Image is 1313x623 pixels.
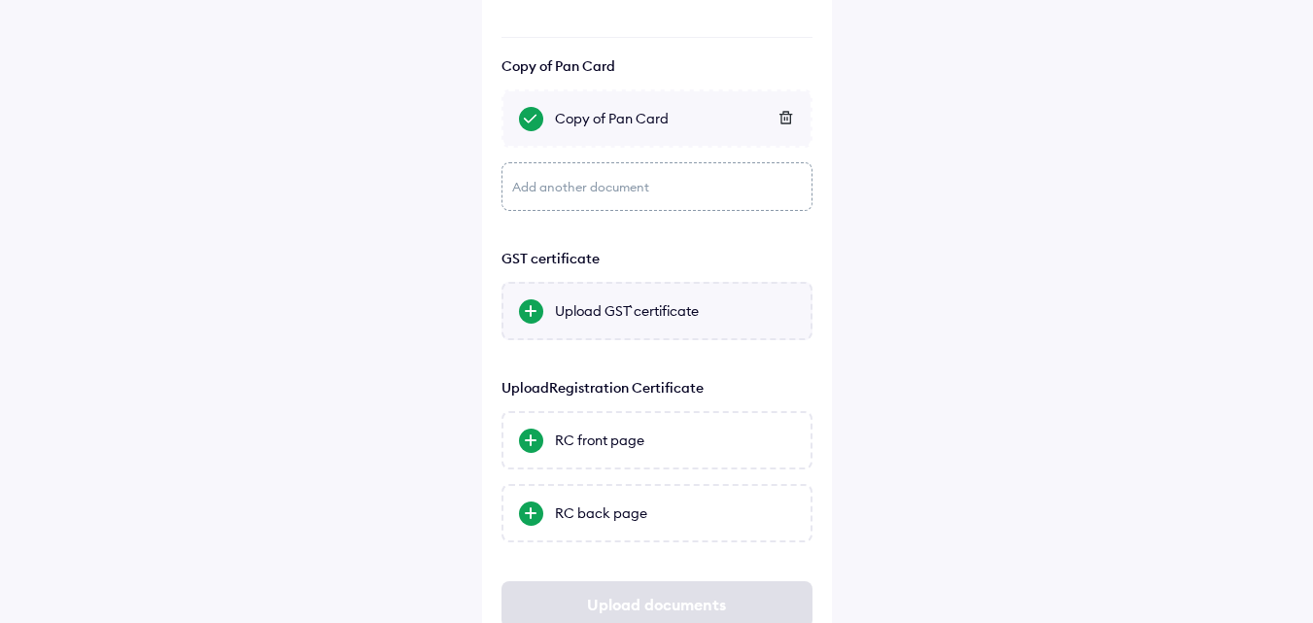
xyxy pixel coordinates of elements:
p: Upload Registration Certificate [501,379,812,397]
div: RC front page [555,431,795,450]
div: GST certificate [501,250,812,267]
div: Add another document [501,162,812,211]
div: Copy of Pan Card [501,57,812,75]
div: Upload GST` certificate [555,301,795,321]
div: Copy of Pan Card [555,109,795,128]
div: RC back page [555,503,795,523]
